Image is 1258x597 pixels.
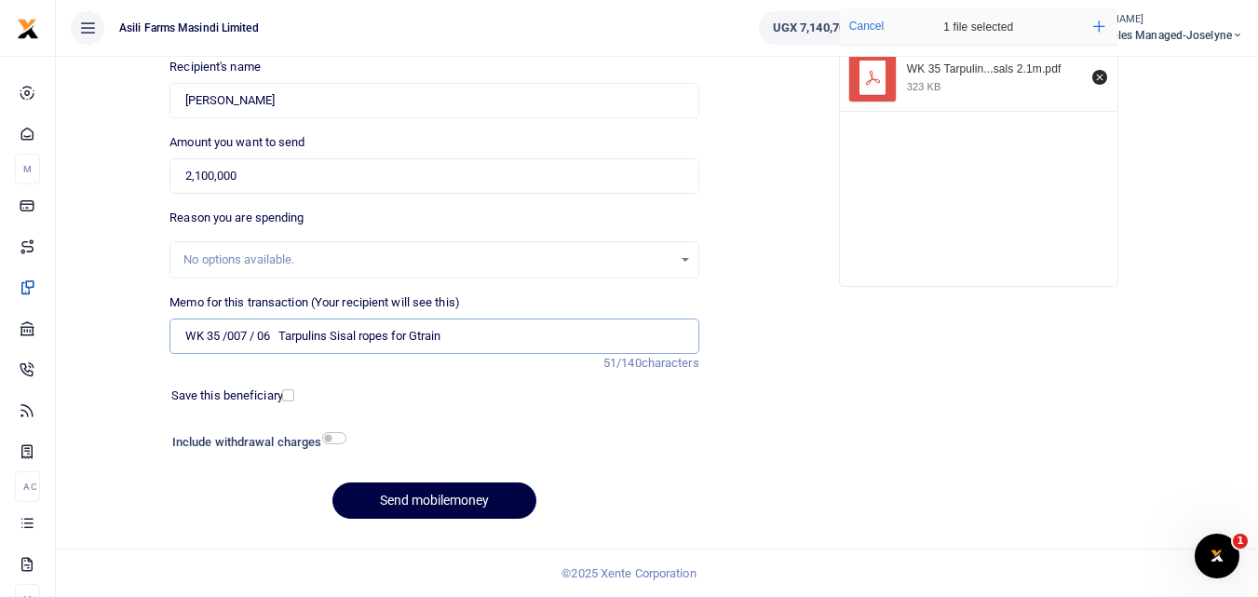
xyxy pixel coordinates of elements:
[603,356,642,370] span: 51/140
[1233,534,1248,549] span: 1
[169,319,698,354] input: Enter extra information
[839,7,1118,287] div: File Uploader
[844,14,889,38] button: Cancel
[171,387,283,405] label: Save this beneficiary
[183,251,671,269] div: No options available.
[1195,534,1239,578] iframe: Intercom live chat
[900,8,1058,46] div: 1 file selected
[169,133,304,152] label: Amount you want to send
[169,158,698,194] input: UGX
[172,435,338,450] h6: Include withdrawal charges
[1089,67,1110,88] button: Remove file
[907,80,941,93] div: 323 KB
[169,83,698,118] input: Loading name...
[17,18,39,40] img: logo-small
[759,11,866,45] a: UGX 7,140,701
[1086,13,1113,40] button: Add more files
[112,20,266,36] span: Asili Farms Masindi Limited
[642,356,699,370] span: characters
[15,154,40,184] li: M
[773,19,852,37] span: UGX 7,140,701
[169,58,261,76] label: Recipient's name
[332,482,536,519] button: Send mobilemoney
[15,471,40,502] li: Ac
[17,20,39,34] a: logo-small logo-large logo-large
[169,209,304,227] label: Reason you are spending
[1063,12,1243,28] small: [PERSON_NAME]
[1022,11,1243,45] a: profile-user [PERSON_NAME] Consumables managed-Joselyne
[907,62,1082,77] div: WK 35 Tarpulins and sisals 2.1m.pdf
[751,11,873,45] li: Wallet ballance
[1063,27,1243,44] span: Consumables managed-Joselyne
[169,293,460,312] label: Memo for this transaction (Your recipient will see this)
